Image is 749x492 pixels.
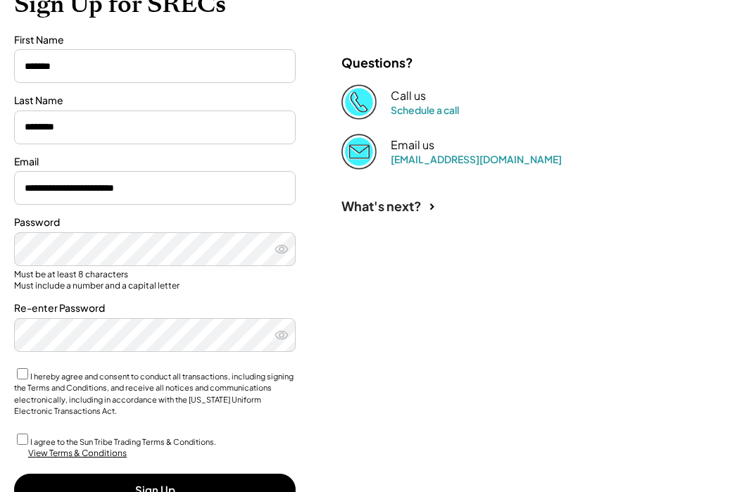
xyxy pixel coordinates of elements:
div: View Terms & Conditions [28,448,127,460]
div: Email us [391,138,434,153]
div: Password [14,215,296,229]
div: Email [14,155,296,169]
a: Schedule a call [391,103,459,116]
div: First Name [14,33,296,47]
a: [EMAIL_ADDRESS][DOMAIN_NAME] [391,153,562,165]
label: I hereby agree and consent to conduct all transactions, including signing the Terms and Condition... [14,372,294,416]
div: What's next? [341,198,422,214]
div: Call us [391,89,426,103]
img: Phone%20copy%403x.png [341,84,377,120]
div: Re-enter Password [14,301,296,315]
div: Last Name [14,94,296,108]
img: Email%202%403x.png [341,134,377,169]
div: Must be at least 8 characters Must include a number and a capital letter [14,269,296,291]
div: Questions? [341,54,413,70]
label: I agree to the Sun Tribe Trading Terms & Conditions. [30,437,216,446]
